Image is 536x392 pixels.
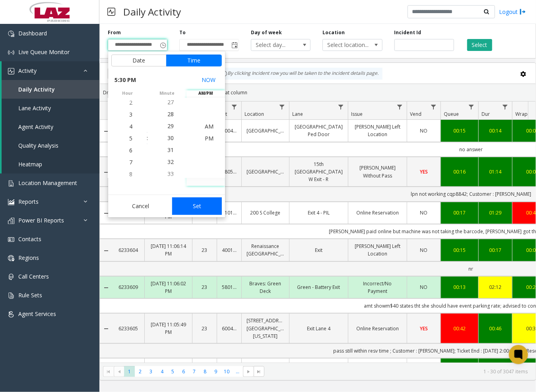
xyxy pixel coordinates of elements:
a: Exit 4 - PIL [294,209,343,216]
a: [GEOGRAPHIC_DATA] Ped Door [294,123,343,138]
a: 6233605 [117,325,140,332]
a: [PERSON_NAME] Left Location [353,362,402,377]
span: Page 4 [157,366,167,377]
a: [GEOGRAPHIC_DATA] [247,168,284,176]
a: Activity [2,61,99,80]
a: Green - Battery Exit [294,283,343,291]
span: Go to the last page [254,366,264,377]
div: Drag a column header and drop it here to group by that column [100,86,536,99]
span: 5 [129,135,132,142]
img: logout [520,8,526,16]
a: Collapse Details [100,210,113,216]
span: Location [245,111,264,117]
a: NO [412,209,436,216]
span: Live Queue Monitor [18,48,70,56]
a: Collapse Details [100,128,113,135]
a: 23 [197,325,212,332]
span: Regions [18,254,39,261]
span: Wrapup [515,111,534,117]
label: Location [322,29,345,36]
a: Quality Analysis [2,136,99,155]
span: Go to the next page [245,369,252,375]
a: Dur Filter Menu [500,101,511,112]
span: AM [205,123,214,130]
a: Lane Filter Menu [336,101,346,112]
span: 4 [129,123,132,130]
a: 00:46 [484,325,507,332]
a: 580571 [222,168,237,176]
button: Date tab [111,55,167,66]
span: Page 11 [232,366,243,377]
span: hour [108,90,147,96]
label: To [179,29,186,36]
img: 'icon' [8,68,14,74]
span: NO [420,247,428,254]
label: Day of week [251,29,282,36]
a: Online Reservation [353,325,402,332]
span: Toggle popup [158,39,167,51]
span: Select day... [251,39,299,51]
a: 6233604 [117,246,140,254]
img: 'icon' [8,236,14,243]
span: Queue [444,111,459,117]
span: Power BI Reports [18,216,64,224]
a: Location Filter Menu [277,101,287,112]
div: Data table [100,101,536,363]
img: 'icon' [8,31,14,37]
div: 00:15 [446,246,474,254]
span: Page 9 [210,366,221,377]
img: 'icon' [8,199,14,205]
a: Agent Activity [2,117,99,136]
a: 23 [197,246,212,254]
a: [PERSON_NAME] Without Pass [353,164,402,179]
a: YES [412,325,436,332]
div: 02:12 [484,283,507,291]
a: NO [412,127,436,135]
div: By clicking Incident row you will be taken to the incident details page. [217,68,383,80]
span: 7 [129,158,132,166]
a: 23 [197,283,212,291]
span: Page 7 [189,366,200,377]
img: 'icon' [8,274,14,280]
a: 00:16 [446,168,474,176]
div: 00:14 [484,127,507,135]
h3: Daily Activity [119,2,185,21]
a: 580119 [222,283,237,291]
a: [GEOGRAPHIC_DATA] [247,127,284,135]
a: [PERSON_NAME] Left Location [353,242,402,257]
span: Page 5 [167,366,178,377]
span: Quality Analysis [18,142,58,149]
span: Select location... [323,39,370,51]
label: From [108,29,121,36]
span: YES [420,325,428,332]
span: 32 [167,158,174,166]
div: 00:17 [484,246,507,254]
label: Incident Id [394,29,421,36]
a: Braves: Green Deck [247,280,284,295]
span: Agent Activity [18,123,53,131]
a: 00:17 [446,209,474,216]
a: Collapse Details [100,285,113,291]
span: AM/PM [186,90,225,96]
span: Call Centers [18,273,49,280]
a: 00:13 [446,283,474,291]
span: Rule Sets [18,291,42,299]
a: 01:14 [484,168,507,176]
a: 00:15 [446,127,474,135]
span: 29 [167,122,174,130]
a: Renaissance [GEOGRAPHIC_DATA] [247,242,284,257]
span: Vend [410,111,421,117]
a: YES [412,168,436,176]
a: 00:42 [446,325,474,332]
span: Page 3 [146,366,157,377]
button: Time tab [166,55,222,66]
a: NO [412,283,436,291]
a: Exit [294,246,343,254]
a: Lane Activity [2,99,99,117]
a: Incorrect/No Payment [353,280,402,295]
div: 01:29 [484,209,507,216]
